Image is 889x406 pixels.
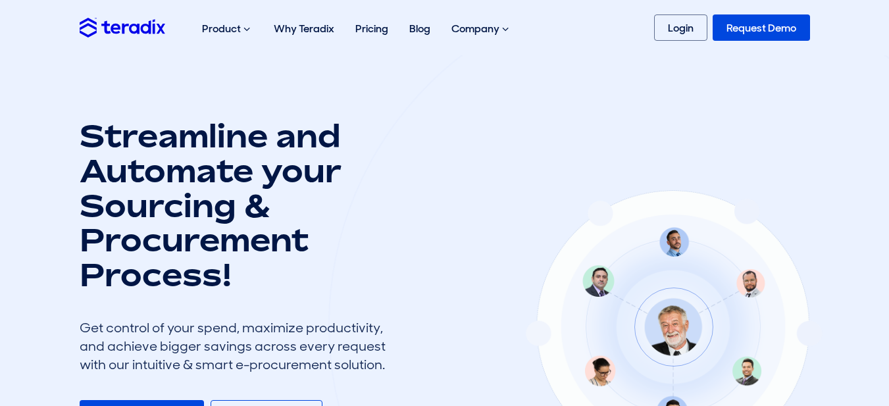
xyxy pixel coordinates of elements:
a: Blog [399,8,441,49]
a: Request Demo [713,14,810,41]
img: Teradix logo [80,18,165,37]
a: Pricing [345,8,399,49]
h1: Streamline and Automate your Sourcing & Procurement Process! [80,118,395,292]
a: Why Teradix [263,8,345,49]
div: Product [191,8,263,50]
div: Get control of your spend, maximize productivity, and achieve bigger savings across every request... [80,318,395,374]
a: Login [654,14,707,41]
div: Company [441,8,522,50]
